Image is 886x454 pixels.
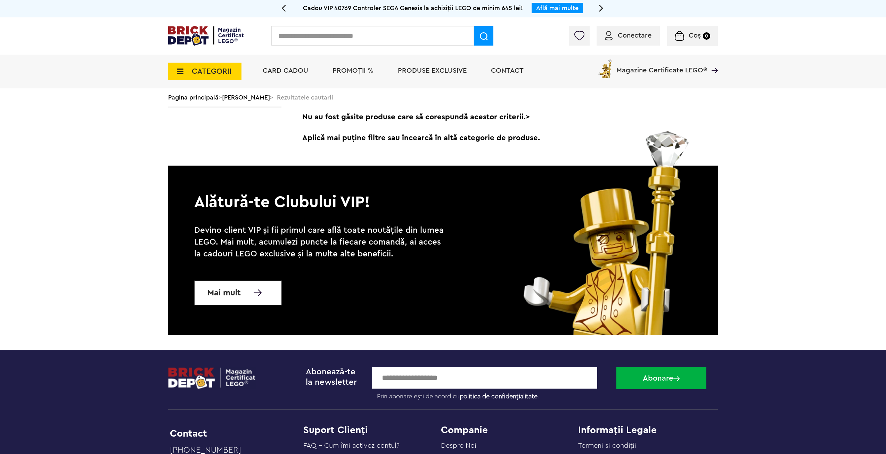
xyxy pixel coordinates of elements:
span: Cadou VIP 40769 Controler SEGA Genesis la achiziții LEGO de minim 645 lei! [303,5,523,11]
span: CATEGORII [192,67,231,75]
small: 0 [703,32,710,40]
img: vip_page_image [511,130,707,335]
span: Nu au fost găsite produse care să corespundă acestor criterii.> [296,106,718,127]
a: Termeni si condiții [578,442,636,449]
label: Prin abonare ești de acord cu . [372,389,611,400]
a: [PERSON_NAME] [222,94,270,101]
div: > > Rezultatele cautarii [168,88,718,106]
a: Despre Noi [441,442,476,449]
p: Alătură-te Clubului VIP! [168,166,718,213]
a: PROMOȚII % [333,67,374,74]
a: Află mai multe [536,5,579,11]
a: Pagina principală [168,94,219,101]
h4: Informații Legale [578,425,716,435]
a: Contact [491,67,524,74]
span: Aplică mai puține filtre sau încearcă în altă categorie de produse. [296,127,718,148]
a: Mai mult [194,280,282,305]
h4: Companie [441,425,579,435]
span: Magazine Certificate LEGO® [616,58,707,74]
span: Abonează-te la newsletter [306,368,357,387]
span: Coș [689,32,701,39]
a: Card Cadou [263,67,308,74]
li: Contact [170,429,295,438]
a: politica de confidențialitate [460,393,538,399]
a: Magazine Certificate LEGO® [707,58,718,65]
a: Produse exclusive [398,67,467,74]
img: footerlogo [168,367,256,389]
img: Abonare [673,376,680,381]
p: Devino client VIP și fii primul care află toate noutățile din lumea LEGO. Mai mult, acumulezi pun... [194,224,448,260]
a: FAQ - Cum îmi activez contul? [303,442,400,449]
button: Abonare [616,367,706,389]
h4: Suport Clienți [303,425,441,435]
img: Mai multe informatii [254,289,262,296]
a: Conectare [605,32,651,39]
span: Mai mult [207,289,241,296]
span: Conectare [618,32,651,39]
